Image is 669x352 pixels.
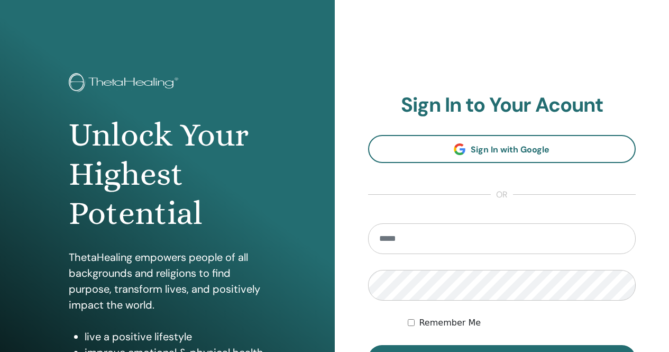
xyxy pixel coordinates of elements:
div: Keep me authenticated indefinitely or until I manually logout [408,317,636,329]
p: ThetaHealing empowers people of all backgrounds and religions to find purpose, transform lives, a... [69,249,265,313]
h2: Sign In to Your Acount [368,93,636,118]
h1: Unlock Your Highest Potential [69,115,265,233]
span: Sign In with Google [471,144,549,155]
li: live a positive lifestyle [85,329,265,345]
span: or [491,188,513,201]
label: Remember Me [419,317,481,329]
a: Sign In with Google [368,135,636,163]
